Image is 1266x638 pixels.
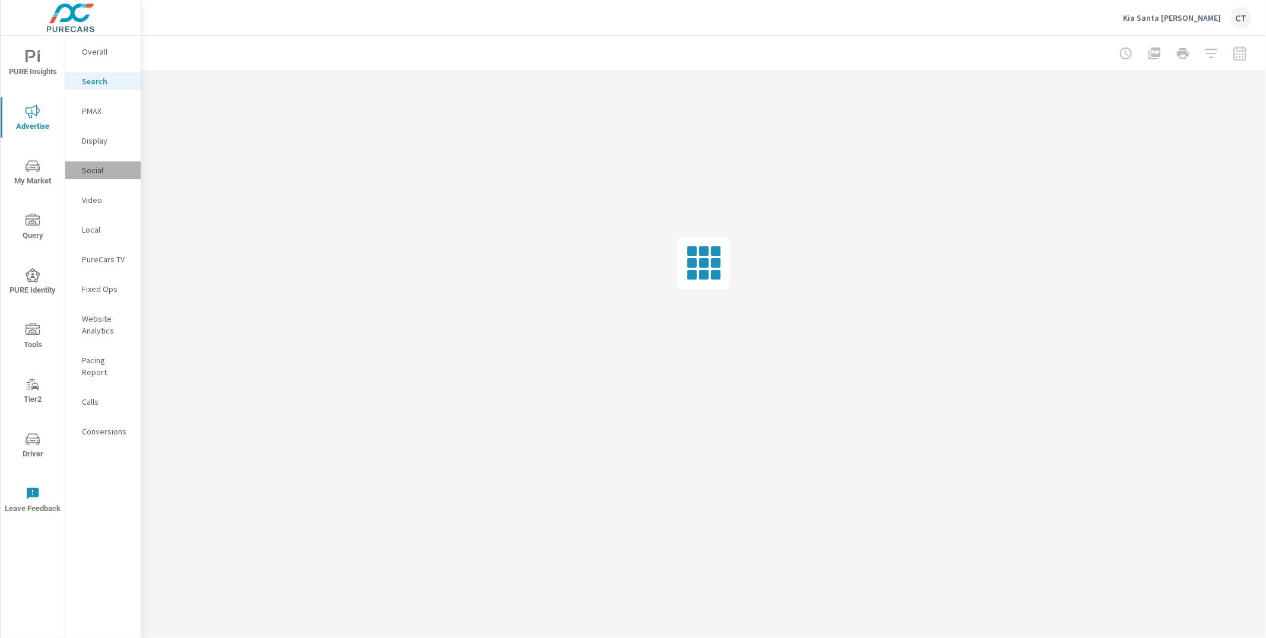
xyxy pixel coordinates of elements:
[4,323,61,352] span: Tools
[65,393,141,411] div: Calls
[65,250,141,268] div: PureCars TV
[82,426,131,437] p: Conversions
[82,224,131,236] p: Local
[82,135,131,147] p: Display
[4,214,61,243] span: Query
[1123,12,1221,23] p: Kia Santa [PERSON_NAME]
[82,75,131,87] p: Search
[1230,7,1252,28] div: CT
[65,72,141,90] div: Search
[82,396,131,408] p: Calls
[82,253,131,265] p: PureCars TV
[65,280,141,298] div: Fixed Ops
[82,164,131,176] p: Social
[65,102,141,120] div: PMAX
[4,104,61,134] span: Advertise
[82,105,131,117] p: PMAX
[82,354,131,378] p: Pacing Report
[82,194,131,206] p: Video
[65,191,141,209] div: Video
[4,50,61,79] span: PURE Insights
[65,221,141,239] div: Local
[65,310,141,339] div: Website Analytics
[82,46,131,58] p: Overall
[65,423,141,440] div: Conversions
[1,36,65,527] div: nav menu
[65,351,141,381] div: Pacing Report
[82,313,131,337] p: Website Analytics
[65,132,141,150] div: Display
[4,268,61,297] span: PURE Identity
[4,487,61,516] span: Leave Feedback
[82,283,131,295] p: Fixed Ops
[4,377,61,407] span: Tier2
[65,161,141,179] div: Social
[4,432,61,461] span: Driver
[65,43,141,61] div: Overall
[4,159,61,188] span: My Market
